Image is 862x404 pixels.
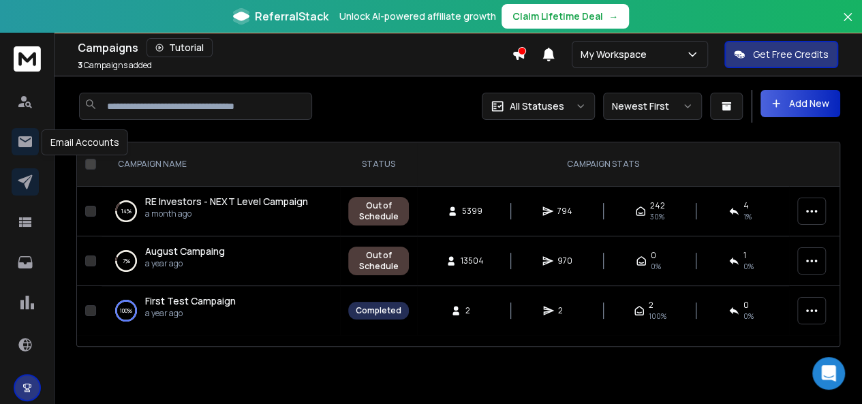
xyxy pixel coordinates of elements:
p: a year ago [145,308,236,319]
span: 4 [743,200,749,211]
td: 7%August Campainga year ago [102,236,340,286]
span: 0 % [743,311,754,322]
button: Close banner [839,8,857,41]
p: 7 % [123,254,130,268]
a: First Test Campaign [145,294,236,308]
span: 1 % [743,211,752,222]
p: Unlock AI-powered affiliate growth [339,10,496,23]
p: Get Free Credits [753,48,829,61]
p: 100 % [120,304,132,317]
p: Campaigns added [78,60,152,71]
span: 242 [650,200,665,211]
span: 100 % [649,311,666,322]
p: a year ago [145,258,225,269]
span: 0 [743,300,749,311]
div: Open Intercom Messenger [812,357,845,390]
td: 100%First Test Campaigna year ago [102,286,340,336]
span: 5399 [462,206,482,217]
span: 2 [649,300,653,311]
p: 14 % [121,204,132,218]
button: Claim Lifetime Deal→ [502,4,629,29]
span: 30 % [650,211,664,222]
span: 13504 [461,255,484,266]
span: → [609,10,618,23]
a: August Campaing [145,245,225,258]
span: 1 [743,250,746,261]
div: Email Accounts [42,129,128,155]
span: 2 [558,305,572,316]
span: 0% [651,261,661,272]
span: 794 [557,206,572,217]
p: My Workspace [581,48,652,61]
th: STATUS [340,142,417,187]
span: 0 % [743,261,754,272]
div: Completed [356,305,401,316]
div: Out of Schedule [356,250,401,272]
p: a month ago [145,208,308,219]
span: 3 [78,59,82,71]
span: 0 [651,250,656,261]
th: CAMPAIGN NAME [102,142,340,187]
p: All Statuses [510,99,564,113]
span: 2 [465,305,479,316]
button: Add New [760,90,840,117]
button: Tutorial [147,38,213,57]
td: 14%RE Investors - NEXT Level Campaigna month ago [102,187,340,236]
button: Newest First [603,93,702,120]
span: 970 [557,255,572,266]
span: ReferralStack [255,8,328,25]
span: RE Investors - NEXT Level Campaign [145,195,308,208]
th: CAMPAIGN STATS [417,142,789,187]
div: Out of Schedule [356,200,401,222]
button: Get Free Credits [724,41,838,68]
div: Campaigns [78,38,512,57]
a: RE Investors - NEXT Level Campaign [145,195,308,208]
span: First Test Campaign [145,294,236,307]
